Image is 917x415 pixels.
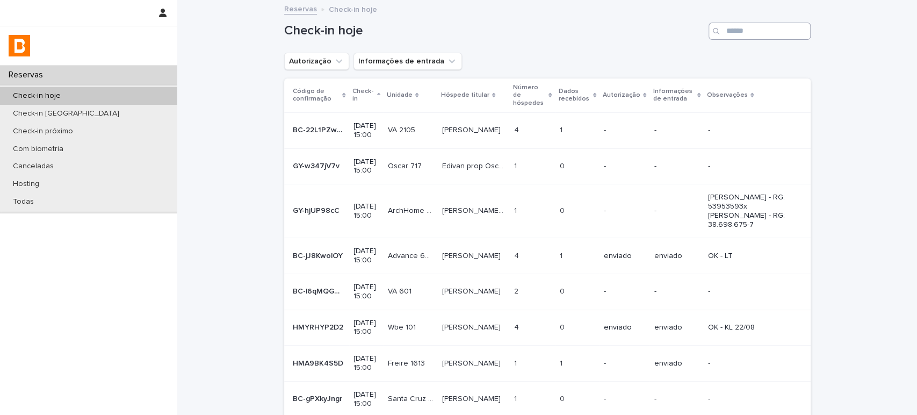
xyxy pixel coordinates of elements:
[4,70,52,80] p: Reservas
[559,357,564,368] p: 1
[514,124,521,135] p: 4
[708,287,793,296] p: -
[284,148,811,184] tr: GY-w347jV7vGY-w347jV7v [DATE] 15:00Oscar 717Oscar 717 Edivan prop Oscar 717/419Edivan prop Oscar ...
[442,357,503,368] p: [PERSON_NAME]
[558,85,590,105] p: Dados recebidos
[441,89,489,101] p: Hóspede titular
[353,121,379,140] p: [DATE] 15:00
[353,202,379,220] p: [DATE] 15:00
[559,321,566,332] p: 0
[353,319,379,337] p: [DATE] 15:00
[284,184,811,238] tr: GY-hjUP98cCGY-hjUP98cC [DATE] 15:00ArchHome 1103ArchHome 1103 [PERSON_NAME] Prop ArchHome 1103[PE...
[654,359,699,368] p: enviado
[388,392,436,404] p: Santa Cruz 703
[293,357,345,368] p: HMA9BK4S5D
[352,85,374,105] p: Check-in
[442,285,503,296] p: [PERSON_NAME]
[442,160,508,171] p: Edivan prop Oscar 717/419
[559,249,564,261] p: 1
[284,346,811,382] tr: HMA9BK4S5DHMA9BK4S5D [DATE] 15:00Freire 1613Freire 1613 [PERSON_NAME][PERSON_NAME] 11 11 -enviado-
[559,392,566,404] p: 0
[604,395,645,404] p: -
[442,392,503,404] p: [PERSON_NAME]
[604,359,645,368] p: -
[708,126,793,135] p: -
[442,124,503,135] p: MARCIA MARTINS DE SOUSA VON RONDOW
[442,321,503,332] p: [PERSON_NAME]
[353,158,379,176] p: [DATE] 15:00
[353,390,379,409] p: [DATE] 15:00
[293,85,340,105] p: Código de confirmação
[514,160,519,171] p: 1
[514,357,519,368] p: 1
[388,357,427,368] p: Freire 1613
[604,206,645,216] p: -
[559,285,566,296] p: 0
[4,197,42,206] p: Todas
[388,249,436,261] p: Advance 604
[293,124,347,135] p: BC-22L1PZwDM
[709,23,811,40] input: Search
[654,323,699,332] p: enviado
[284,274,811,310] tr: BC-l6qMQGmwMBC-l6qMQGmwM [DATE] 15:00VA 601VA 601 [PERSON_NAME][PERSON_NAME] 22 00 ---
[388,160,424,171] p: Oscar 717
[353,354,379,373] p: [DATE] 15:00
[604,323,645,332] p: enviado
[654,162,699,171] p: -
[442,204,508,216] p: Ana Maria Prop ArchHome 1103
[293,249,345,261] p: BC-jJ8KwolOY
[4,127,82,136] p: Check-in próximo
[708,193,793,229] p: [PERSON_NAME] - RG: 53953593x [PERSON_NAME] - RG: 38.698.675-7
[707,89,748,101] p: Observações
[353,247,379,265] p: [DATE] 15:00
[654,252,699,261] p: enviado
[284,112,811,148] tr: BC-22L1PZwDMBC-22L1PZwDM [DATE] 15:00VA 2105VA 2105 [PERSON_NAME][PERSON_NAME] 44 11 ---
[708,395,793,404] p: -
[654,395,699,404] p: -
[654,206,699,216] p: -
[4,180,48,189] p: Hosting
[284,310,811,346] tr: HMYRHYP2D2HMYRHYP2D2 [DATE] 15:00Wbe 101Wbe 101 [PERSON_NAME][PERSON_NAME] 44 00 enviadoenviadoOK...
[4,91,69,101] p: Check-in hoje
[388,124,417,135] p: VA 2105
[388,204,436,216] p: ArchHome 1103
[293,160,342,171] p: GY-w347jV7v
[388,285,414,296] p: VA 601
[293,392,344,404] p: BC-gPXkyJngr
[653,85,694,105] p: Informações de entrada
[559,124,564,135] p: 1
[514,285,521,296] p: 2
[387,89,413,101] p: Unidade
[514,249,521,261] p: 4
[284,238,811,274] tr: BC-jJ8KwolOYBC-jJ8KwolOY [DATE] 15:00Advance 604Advance 604 [PERSON_NAME][PERSON_NAME] 44 11 envi...
[4,162,62,171] p: Canceladas
[442,249,503,261] p: [PERSON_NAME]
[708,252,793,261] p: OK - LT
[708,359,793,368] p: -
[388,321,418,332] p: Wbe 101
[293,204,342,216] p: GY-hjUP98cC
[654,287,699,296] p: -
[708,162,793,171] p: -
[9,35,30,56] img: zVaNuJHRTjyIjT5M9Xd5
[284,53,349,70] button: Autorização
[514,392,519,404] p: 1
[293,285,347,296] p: BC-l6qMQGmwM
[329,3,377,15] p: Check-in hoje
[513,82,546,109] p: Número de hóspedes
[514,321,521,332] p: 4
[654,126,699,135] p: -
[4,109,128,118] p: Check-in [GEOGRAPHIC_DATA]
[604,126,645,135] p: -
[4,145,72,154] p: Com biometria
[604,252,645,261] p: enviado
[559,204,566,216] p: 0
[353,283,379,301] p: [DATE] 15:00
[293,321,345,332] p: HMYRHYP2D2
[604,162,645,171] p: -
[708,323,793,332] p: OK - KL 22/08
[604,287,645,296] p: -
[284,23,704,39] h1: Check-in hoje
[514,204,519,216] p: 1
